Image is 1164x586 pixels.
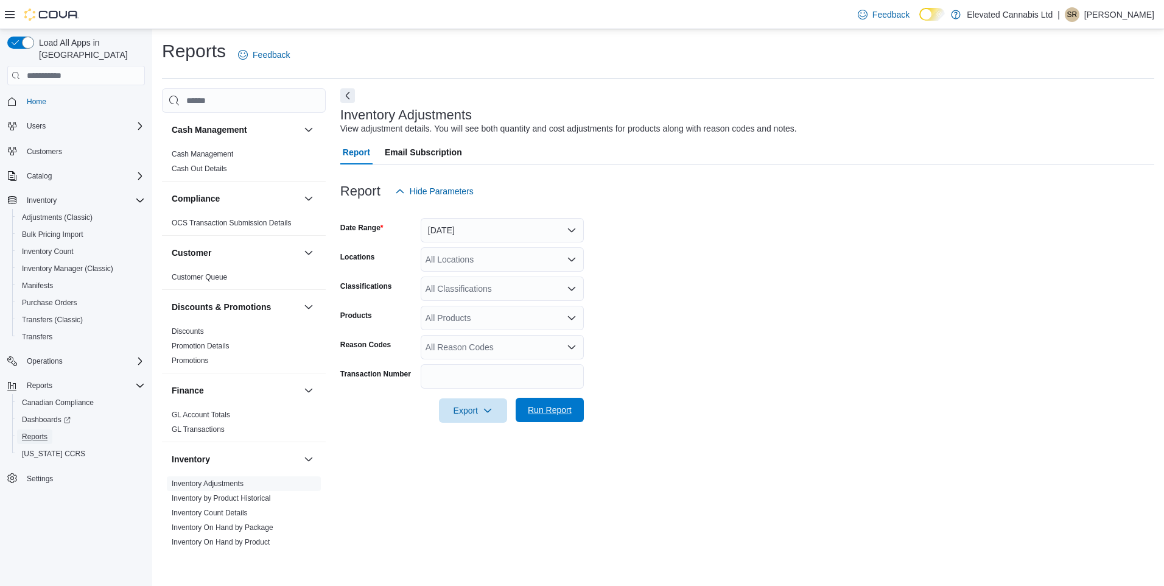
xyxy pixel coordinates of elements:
a: Promotions [172,356,209,365]
span: Hide Parameters [410,185,474,197]
span: Users [27,121,46,131]
h3: Inventory [172,453,210,465]
button: Catalog [22,169,57,183]
a: Inventory Count Details [172,509,248,517]
a: Transfers [17,330,57,344]
button: Next [340,88,355,103]
div: Cash Management [162,147,326,181]
button: Open list of options [567,255,577,264]
span: Transfers [22,332,52,342]
span: Washington CCRS [17,447,145,461]
button: Compliance [172,192,299,205]
a: Inventory On Hand by Product [172,538,270,546]
span: Report [343,140,370,164]
a: Reports [17,429,52,444]
div: Compliance [162,216,326,235]
a: GL Transactions [172,425,225,434]
span: Users [22,119,145,133]
button: Inventory Manager (Classic) [12,260,150,277]
p: | [1057,7,1060,22]
h3: Cash Management [172,124,247,136]
span: Inventory [27,196,57,205]
a: OCS Transaction Submission Details [172,219,292,227]
button: Operations [22,354,68,369]
span: Manifests [22,281,53,291]
div: View adjustment details. You will see both quantity and cost adjustments for products along with ... [340,122,797,135]
span: Reports [27,381,52,390]
span: Load All Apps in [GEOGRAPHIC_DATA] [34,37,145,61]
span: Export [446,398,500,423]
button: Cash Management [301,122,316,137]
a: Dashboards [17,412,75,427]
span: Inventory Manager (Classic) [22,264,113,274]
p: Elevated Cannabis Ltd [967,7,1053,22]
button: Discounts & Promotions [172,301,299,313]
button: Transfers (Classic) [12,311,150,328]
label: Date Range [340,223,384,233]
a: Discounts [172,327,204,336]
a: GL Account Totals [172,411,230,419]
p: [PERSON_NAME] [1084,7,1154,22]
span: Customers [27,147,62,157]
span: Inventory Count [22,247,74,256]
h3: Finance [172,384,204,397]
span: Adjustments (Classic) [22,213,93,222]
a: Feedback [853,2,914,27]
span: Home [27,97,46,107]
span: Adjustments (Classic) [17,210,145,225]
label: Reason Codes [340,340,391,350]
button: Settings [2,470,150,487]
span: Bulk Pricing Import [22,230,83,239]
span: Reports [17,429,145,444]
span: OCS Transaction Submission Details [172,218,292,228]
button: Reports [12,428,150,445]
button: Purchase Orders [12,294,150,311]
span: Bulk Pricing Import [17,227,145,242]
span: Reports [22,378,145,393]
img: Cova [24,9,79,21]
button: Reports [22,378,57,393]
span: Operations [22,354,145,369]
span: Inventory On Hand by Product [172,537,270,547]
a: Home [22,94,51,109]
span: [US_STATE] CCRS [22,449,85,459]
span: Dashboards [17,412,145,427]
button: Inventory [2,192,150,209]
div: Finance [162,408,326,442]
button: [DATE] [421,218,584,242]
span: Customer Queue [172,272,227,282]
button: Customer [172,247,299,259]
a: Cash Management [172,150,233,158]
div: Discounts & Promotions [162,324,326,373]
a: Adjustments (Classic) [17,210,97,225]
button: Manifests [12,277,150,294]
span: Home [22,94,145,109]
span: Feedback [872,9,910,21]
a: Manifests [17,278,58,293]
a: Inventory Adjustments [172,479,244,488]
a: Canadian Compliance [17,395,99,410]
span: Operations [27,356,63,366]
span: Purchase Orders [22,298,77,308]
span: Inventory [22,193,145,208]
a: Feedback [233,43,295,67]
span: Inventory Manager (Classic) [17,261,145,276]
span: Dashboards [22,415,71,425]
a: Dashboards [12,411,150,428]
a: Inventory On Hand by Package [172,523,273,532]
label: Classifications [340,281,392,291]
span: SR [1067,7,1078,22]
a: Customer Queue [172,273,227,281]
a: Bulk Pricing Import [17,227,88,242]
a: Inventory Manager (Classic) [17,261,118,276]
button: Finance [172,384,299,397]
a: Purchase Orders [17,295,82,310]
h3: Report [340,184,380,199]
a: Customers [22,144,67,159]
label: Transaction Number [340,369,411,379]
span: Discounts [172,327,204,336]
